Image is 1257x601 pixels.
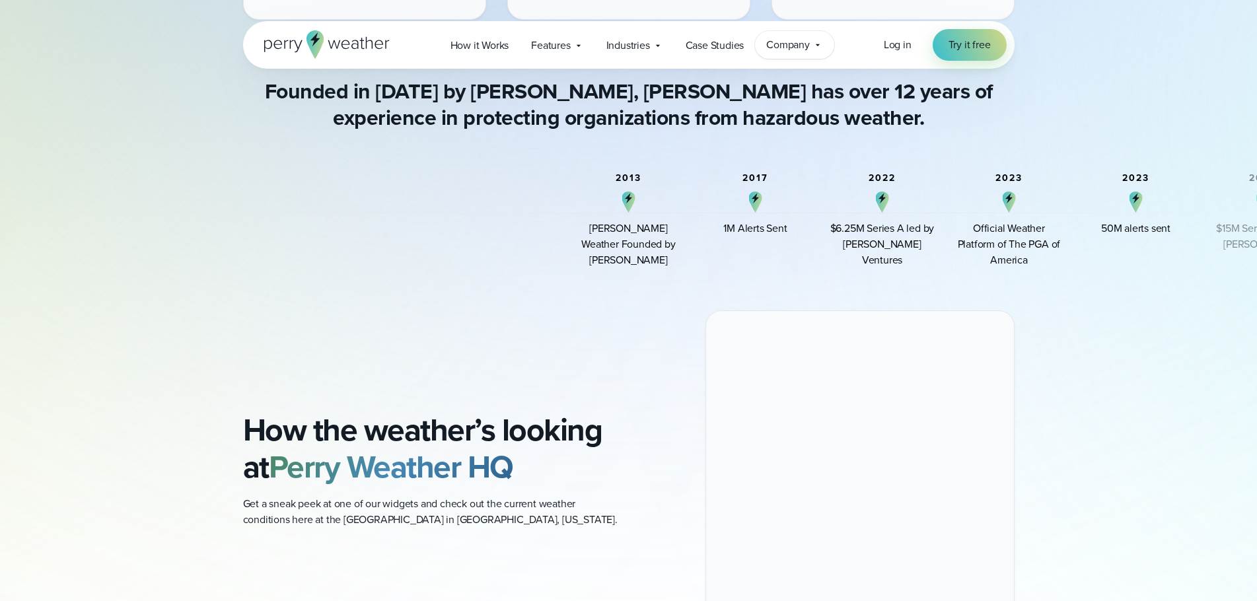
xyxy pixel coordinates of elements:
[949,37,991,53] span: Try it free
[243,78,1015,131] h4: Founded in [DATE] by [PERSON_NAME], [PERSON_NAME] has over 12 years of experience in protecting o...
[1122,173,1149,184] h4: 2023
[576,173,682,268] div: 1 of 7
[450,38,509,53] span: How it Works
[531,38,570,53] span: Features
[830,173,935,268] div: 3 of 7
[933,29,1007,61] a: Try it free
[884,37,912,53] a: Log in
[1083,173,1189,268] div: 5 of 7
[185,173,1073,268] div: slideshow
[439,32,521,59] a: How it Works
[5,19,206,121] iframe: profile
[243,496,618,528] p: Get a sneak peek at one of our widgets and check out the current weather conditions here at the [...
[869,173,896,184] h4: 2022
[674,32,756,59] a: Case Studies
[1101,221,1170,236] div: 50M alerts sent
[686,38,744,53] span: Case Studies
[703,173,808,268] div: 2 of 7
[884,37,912,52] span: Log in
[723,221,787,236] div: 1M Alerts Sent
[742,173,768,184] h4: 2017
[995,173,1023,184] h4: 2023
[606,38,650,53] span: Industries
[956,173,1062,268] div: 4 of 7
[269,443,513,490] strong: Perry Weather HQ
[830,221,935,268] div: $6.25M Series A led by [PERSON_NAME] Ventures
[616,173,641,184] h4: 2013
[576,221,682,268] div: [PERSON_NAME] Weather Founded by [PERSON_NAME]
[766,37,810,53] span: Company
[956,221,1062,268] div: Official Weather Platform of The PGA of America
[243,411,618,485] h2: How the weather’s looking at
